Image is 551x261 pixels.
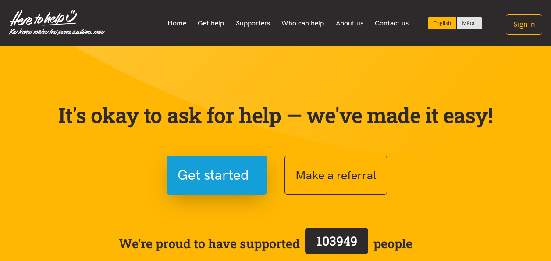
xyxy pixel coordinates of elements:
button: Get started [167,156,267,195]
a: Home [161,14,192,33]
a: Supporters [230,14,276,33]
button: Sign in [506,14,542,35]
a: About us [330,14,370,33]
img: Home [9,10,105,36]
a: Get help [192,14,230,33]
div: Language toggle [428,17,482,29]
a: 103949 [300,226,373,261]
span: We’re proud to have supported people [119,226,412,261]
p: It's okay to ask for help — we've made it easy! [57,102,495,128]
a: Switch to Te Reo Māori [457,17,482,29]
a: Who can help [276,14,330,33]
div: Current language [428,17,457,29]
a: Contact us [369,14,415,33]
button: Make a referral [284,156,387,195]
span: Get started [178,164,249,186]
span: 103949 [316,232,357,249]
